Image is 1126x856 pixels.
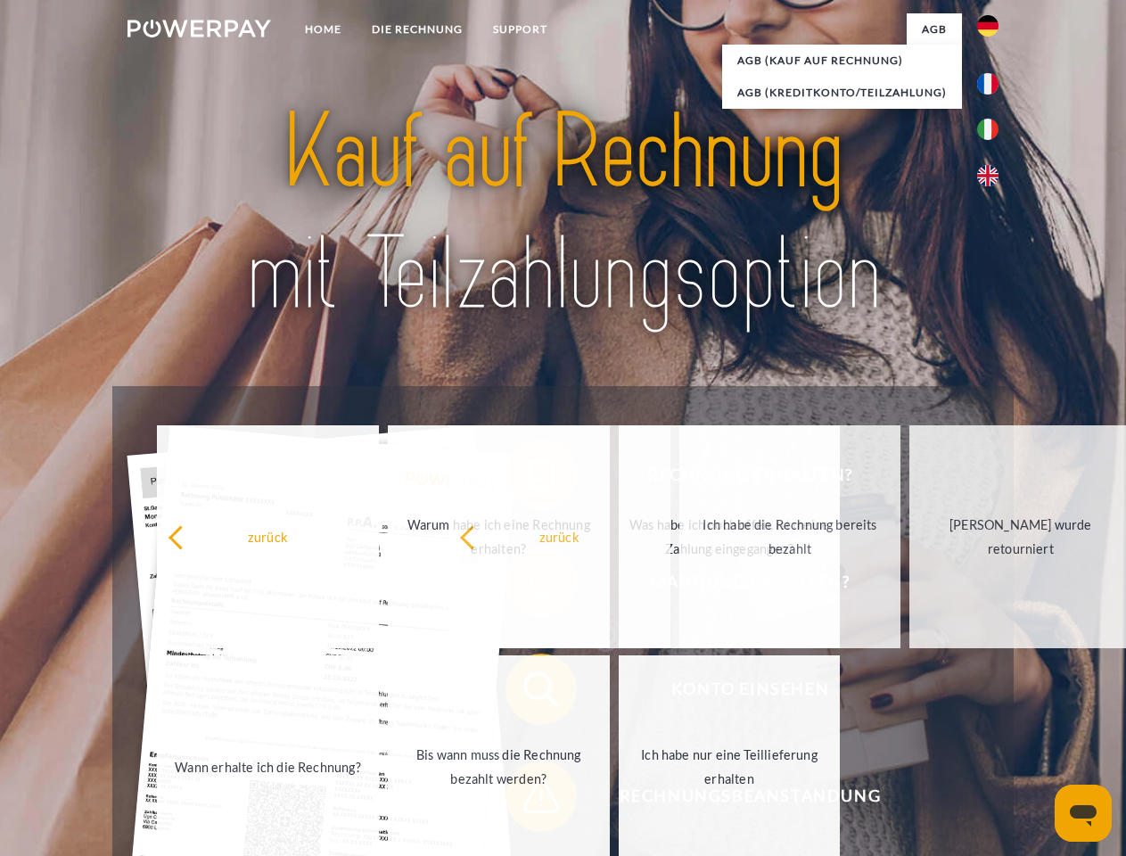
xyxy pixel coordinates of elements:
img: it [977,119,999,140]
div: Ich habe nur eine Teillieferung erhalten [629,743,830,791]
div: zurück [459,524,660,548]
a: SUPPORT [478,13,563,45]
div: Wann erhalte ich die Rechnung? [168,754,368,778]
img: en [977,165,999,186]
img: fr [977,73,999,95]
div: zurück [168,524,368,548]
a: AGB (Kreditkonto/Teilzahlung) [722,77,962,109]
div: Bis wann muss die Rechnung bezahlt werden? [399,743,599,791]
img: title-powerpay_de.svg [170,86,956,342]
div: [PERSON_NAME] wurde retourniert [920,513,1121,561]
a: agb [907,13,962,45]
a: Home [290,13,357,45]
iframe: Schaltfläche zum Öffnen des Messaging-Fensters [1055,785,1112,842]
a: DIE RECHNUNG [357,13,478,45]
img: logo-powerpay-white.svg [127,20,271,37]
a: AGB (Kauf auf Rechnung) [722,45,962,77]
img: de [977,15,999,37]
div: Warum habe ich eine Rechnung erhalten? [399,513,599,561]
div: Ich habe die Rechnung bereits bezahlt [690,513,891,561]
